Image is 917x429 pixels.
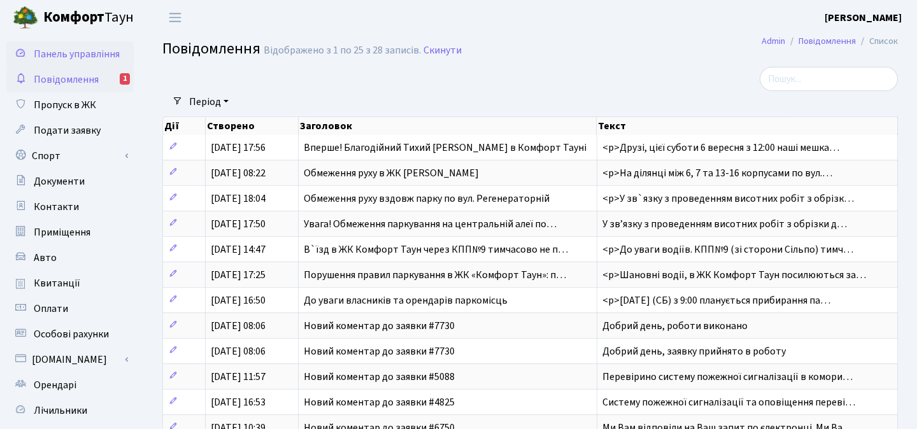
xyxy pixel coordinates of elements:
span: Новий коментар до заявки #7730 [304,319,455,333]
th: Текст [597,117,898,135]
span: Таун [43,7,134,29]
span: Порушення правил паркування в ЖК «Комфорт Таун»: п… [304,268,566,282]
span: [DATE] 16:53 [211,395,266,409]
span: [DATE] 08:22 [211,166,266,180]
b: Комфорт [43,7,104,27]
span: Повідомлення [162,38,260,60]
span: До уваги власників та орендарів паркомісць [304,293,508,307]
span: <p>Шановні водії, в ЖК Комфорт Таун посилюються за… [602,268,866,282]
a: Приміщення [6,220,134,245]
span: Подати заявку [34,123,101,137]
li: Список [856,34,898,48]
a: Скинути [423,45,462,57]
span: Панель управління [34,47,120,61]
a: Період [184,91,234,113]
span: Оплати [34,302,68,316]
a: Спорт [6,143,134,169]
span: Новий коментар до заявки #7730 [304,344,455,358]
img: logo.png [13,5,38,31]
span: <p>Друзі, цієї суботи 6 вересня з 12:00 наші мешка… [602,141,839,155]
th: Заголовок [299,117,597,135]
span: [DATE] 17:56 [211,141,266,155]
span: Новий коментар до заявки #4825 [304,395,455,409]
span: Контакти [34,200,79,214]
span: <p>На ділянці між 6, 7 та 13-16 корпусами по вул.… [602,166,832,180]
span: [DATE] 08:06 [211,319,266,333]
div: Відображено з 1 по 25 з 28 записів. [264,45,421,57]
span: Увага! Обмеження паркування на центральній алеї по… [304,217,557,231]
span: Авто [34,251,57,265]
span: В`їзд в ЖК Комфорт Таун через КПП№9 тимчасово не п… [304,243,568,257]
a: Admin [762,34,785,48]
nav: breadcrumb [743,28,917,55]
a: Оплати [6,296,134,321]
span: [DATE] 11:57 [211,370,266,384]
a: Подати заявку [6,118,134,143]
div: 1 [120,73,130,85]
span: [DATE] 17:25 [211,268,266,282]
a: Орендарі [6,372,134,398]
span: [DATE] 14:47 [211,243,266,257]
span: Обмеження руху в ЖК [PERSON_NAME] [304,166,479,180]
span: <p>У зв`язку з проведенням висотних робіт з обрізк… [602,192,854,206]
span: Систему пожежної сигналізації та оповіщення переві… [602,395,855,409]
a: Пропуск в ЖК [6,92,134,118]
span: Добрий день, заявку прийнято в роботу [602,344,786,358]
a: Повідомлення [799,34,856,48]
button: Переключити навігацію [159,7,191,28]
span: [DATE] 08:06 [211,344,266,358]
th: Створено [206,117,298,135]
span: Добрий день, роботи виконано [602,319,748,333]
a: [PERSON_NAME] [825,10,902,25]
span: Квитанції [34,276,80,290]
span: [DATE] 18:04 [211,192,266,206]
a: Особові рахунки [6,321,134,347]
span: Обмеження руху вздовж парку по вул. Регенераторній [304,192,550,206]
a: Авто [6,245,134,271]
a: Лічильники [6,398,134,423]
span: Перевірино систему пожежної сигналізації в комори… [602,370,853,384]
a: Документи [6,169,134,194]
span: Лічильники [34,404,87,418]
span: Вперше! Благодійний Тихий [PERSON_NAME] в Комфорт Тауні [304,141,586,155]
span: Орендарі [34,378,76,392]
span: Документи [34,174,85,188]
b: [PERSON_NAME] [825,11,902,25]
a: Повідомлення1 [6,67,134,92]
span: [DATE] 17:50 [211,217,266,231]
span: Особові рахунки [34,327,109,341]
input: Пошук... [760,67,898,91]
span: Приміщення [34,225,90,239]
span: Новий коментар до заявки #5088 [304,370,455,384]
span: Пропуск в ЖК [34,98,96,112]
a: Панель управління [6,41,134,67]
a: [DOMAIN_NAME] [6,347,134,372]
span: У звʼязку з проведенням висотних робіт з обрізки д… [602,217,847,231]
span: <p>[DATE] (СБ) з 9:00 планується прибирання па… [602,293,830,307]
span: <p>До уваги водіїв. КПП№9 (зі сторони Сільпо) тимч… [602,243,853,257]
th: Дії [163,117,206,135]
span: [DATE] 16:50 [211,293,266,307]
a: Квитанції [6,271,134,296]
a: Контакти [6,194,134,220]
span: Повідомлення [34,73,99,87]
